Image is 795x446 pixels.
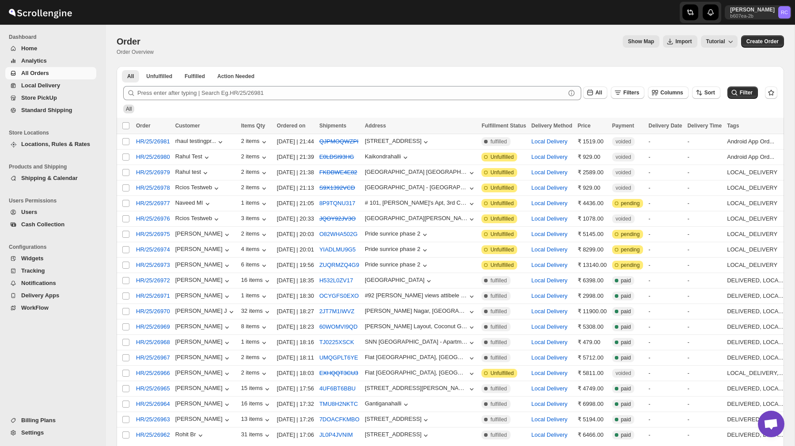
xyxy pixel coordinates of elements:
div: 8 items [241,323,269,332]
button: HR/25/26978 [131,181,175,195]
span: Delivery Date [648,123,682,129]
text: RC [781,10,788,15]
button: HR/25/26965 [131,382,175,396]
span: HR/25/26979 [136,168,170,177]
div: - [648,137,682,146]
div: [PERSON_NAME] [175,400,231,409]
button: All [583,86,607,99]
span: Address [365,123,386,129]
button: 13 items [241,416,272,424]
div: [PERSON_NAME] Nagar, [GEOGRAPHIC_DATA] [365,307,468,314]
span: Delivery Time [687,123,722,129]
span: Billing Plans [21,417,56,424]
span: Store PickUp [21,94,57,101]
span: Items Qty [241,123,265,129]
button: Rahul test [175,169,210,177]
button: [PERSON_NAME] [175,277,231,285]
button: [PERSON_NAME] [175,354,231,363]
span: All [127,73,134,80]
button: HR/25/26962 [131,428,175,442]
div: - [687,153,722,161]
div: 2 items [241,230,269,239]
button: [PERSON_NAME] [175,292,231,301]
span: HR/25/26965 [136,384,170,393]
div: Rcios Testweb [175,215,221,224]
button: Import [663,35,697,48]
div: Rcios Testweb [175,184,221,193]
button: Analytics [5,55,96,67]
div: [DATE] | 21:39 [277,153,314,161]
button: TMU8H2NKTC [319,401,358,407]
div: [STREET_ADDRESS] [365,138,422,144]
span: Tutorial [706,38,725,45]
div: [PERSON_NAME] Layout, Coconut Grove Layout, Horamavu Banaswadi, [GEOGRAPHIC_DATA] [365,323,468,330]
button: HR/25/26972 [131,274,175,288]
button: TJ0225XSCK [319,339,354,345]
span: Delivery Apps [21,292,59,299]
button: O82WHA502G [319,231,358,237]
button: Sort [692,86,720,99]
button: 3 items [241,215,269,224]
button: 15 items [241,385,272,394]
button: [PERSON_NAME] [175,230,231,239]
div: 4 items [241,246,269,255]
span: Delivery Method [531,123,572,129]
div: Flat [GEOGRAPHIC_DATA], [GEOGRAPHIC_DATA](Wing-2) [GEOGRAPHIC_DATA], [GEOGRAPHIC_DATA], Battaraha... [365,369,468,376]
p: [PERSON_NAME] [730,6,775,13]
div: # 101, [PERSON_NAME]'s Apt, 3rd Cross, P and [PERSON_NAME], [PERSON_NAME] [365,199,468,206]
span: Store Locations [9,129,100,136]
button: Widgets [5,252,96,265]
span: Ordered on [277,123,306,129]
s: S9X1392VCD [319,184,355,191]
button: 32 items [241,307,272,316]
div: 6 items [241,261,269,270]
span: Show Map [628,38,654,45]
span: All [595,90,602,96]
button: Shipping & Calendar [5,172,96,184]
button: HR/25/26974 [131,243,175,257]
button: FKDBWE4E82 [319,169,357,176]
span: voided [616,138,631,145]
div: Kaikondrahalli [365,153,401,160]
button: Local Delivery [531,308,568,315]
button: Local Delivery [531,277,568,284]
div: Pride sunrice phase 2 [365,246,420,252]
button: Columns [648,86,688,99]
span: Locations, Rules & Rates [21,141,90,147]
button: 2 items [241,169,269,177]
div: ₹ 1519.00 [578,137,607,146]
div: 2 items [241,354,269,363]
button: Map action label [623,35,659,48]
span: HR/25/26976 [136,214,170,223]
button: Local Delivery [531,184,568,191]
button: YIADLMU9G5 [319,246,356,253]
div: [GEOGRAPHIC_DATA][PERSON_NAME] [365,215,468,221]
span: HR/25/26975 [136,230,170,239]
button: Local Delivery [531,370,568,376]
button: [PERSON_NAME] [175,385,231,394]
span: Columns [660,90,683,96]
button: [PERSON_NAME] Nagar, [GEOGRAPHIC_DATA] [365,307,477,316]
span: WorkFlow [21,304,49,311]
div: 2 items [241,138,269,146]
button: Flat [GEOGRAPHIC_DATA], [GEOGRAPHIC_DATA](Wing-2) [GEOGRAPHIC_DATA], [GEOGRAPHIC_DATA], Battaraha... [365,369,477,378]
div: 31 items [241,431,272,440]
button: QJPMOQWZPI [319,138,359,145]
button: 1 items [241,338,269,347]
div: [STREET_ADDRESS][PERSON_NAME] [365,385,468,391]
button: [PERSON_NAME] [175,416,231,424]
button: [PERSON_NAME] [175,369,231,378]
span: Sort [704,90,715,96]
div: [PERSON_NAME] [175,338,231,347]
button: SNN [GEOGRAPHIC_DATA] - Apartment [STREET_ADDRESS] Bommanahalli [365,338,477,347]
button: OCYGFS0EXO [319,292,359,299]
span: Standard Shipping [21,107,72,113]
div: [GEOGRAPHIC_DATA] - [GEOGRAPHIC_DATA] [365,184,468,191]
